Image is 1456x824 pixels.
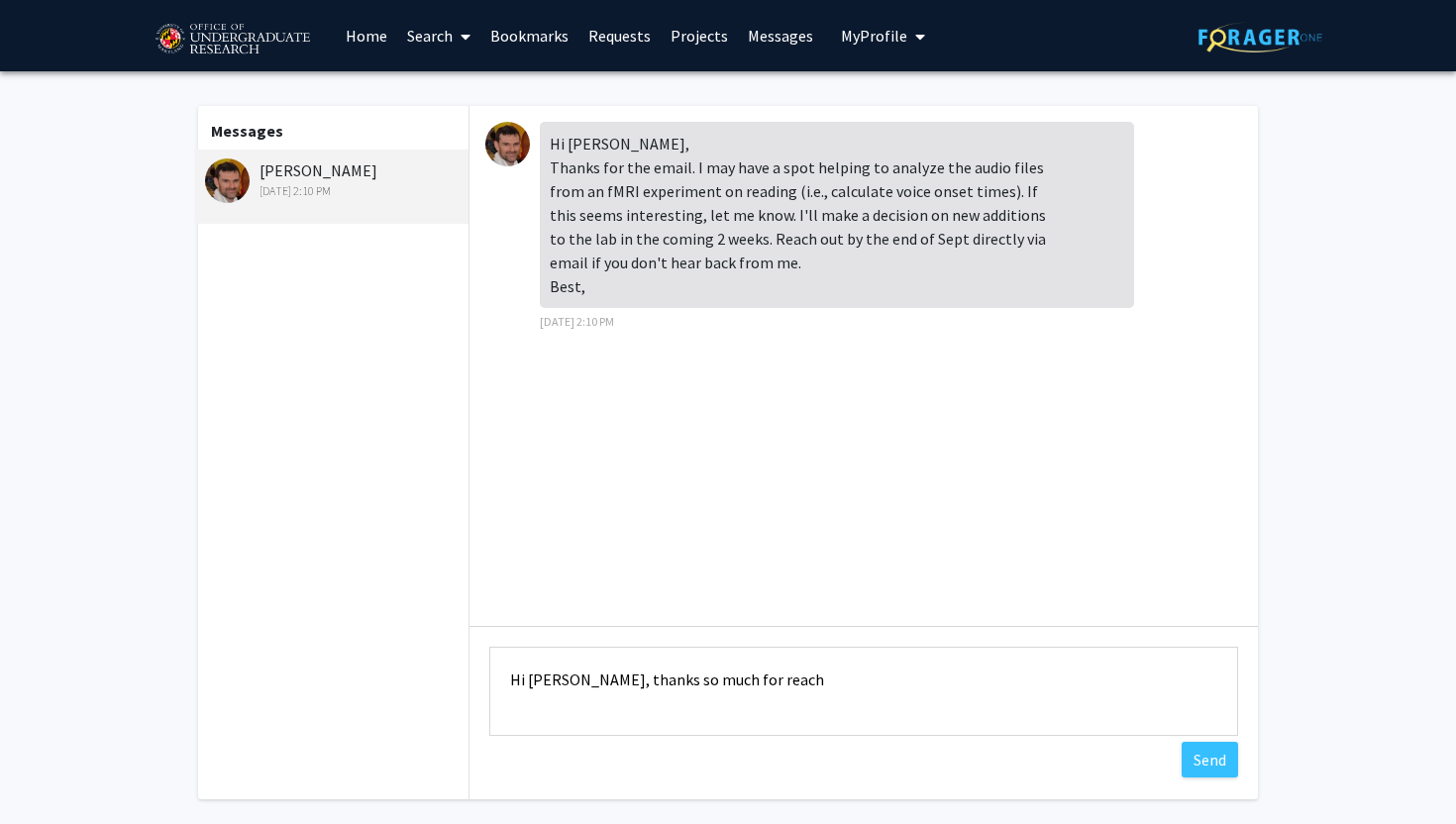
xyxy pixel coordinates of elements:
img: Jeremy Purcell [205,158,250,203]
a: Bookmarks [480,1,578,70]
b: Messages [211,121,283,141]
img: ForagerOne Logo [1198,22,1322,52]
a: Requests [578,1,661,70]
button: Send [1182,742,1238,777]
span: My Profile [841,26,907,46]
a: Messages [738,1,823,70]
textarea: Message [489,647,1238,736]
div: Hi [PERSON_NAME], Thanks for the email. I may have a spot helping to analyze the audio files from... [540,122,1134,308]
img: Jeremy Purcell [485,122,530,166]
div: [PERSON_NAME] [205,158,464,200]
div: [DATE] 2:10 PM [205,182,464,200]
a: Search [397,1,480,70]
a: Home [336,1,397,70]
span: [DATE] 2:10 PM [540,314,614,329]
a: Projects [661,1,738,70]
img: University of Maryland Logo [149,15,316,64]
iframe: Chat [15,735,84,809]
